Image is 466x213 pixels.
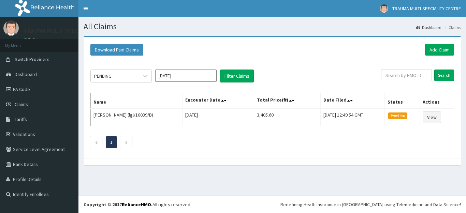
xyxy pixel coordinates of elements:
[91,108,183,126] td: [PERSON_NAME] (lgl/10039/B)
[15,101,28,107] span: Claims
[381,70,432,81] input: Search by HMO ID
[15,56,49,62] span: Switch Providers
[24,28,117,34] p: TRAUMA MULTI-SPECIALITY CENTRE
[95,139,98,145] a: Previous page
[15,116,27,122] span: Tariffs
[220,70,254,82] button: Filter Claims
[420,93,454,109] th: Actions
[24,37,40,42] a: Online
[423,111,441,123] a: View
[183,108,254,126] td: [DATE]
[321,93,385,109] th: Date Filed
[183,93,254,109] th: Encounter Date
[78,196,466,213] footer: All rights reserved.
[125,139,128,145] a: Next page
[254,108,321,126] td: 3,405.60
[380,4,388,13] img: User Image
[90,44,143,56] button: Download Paid Claims
[84,201,152,208] strong: Copyright © 2017 .
[91,93,183,109] th: Name
[94,73,112,79] div: PENDING
[321,108,385,126] td: [DATE] 12:49:54 GMT
[122,201,151,208] a: RelianceHMO
[84,22,461,31] h1: All Claims
[388,112,407,119] span: Pending
[442,25,461,30] li: Claims
[15,71,37,77] span: Dashboard
[385,93,420,109] th: Status
[3,20,19,36] img: User Image
[110,139,113,145] a: Page 1 is your current page
[254,93,321,109] th: Total Price(₦)
[392,5,461,12] span: TRAUMA MULTI-SPECIALITY CENTRE
[416,25,441,30] a: Dashboard
[425,44,454,56] a: Add Claim
[434,70,454,81] input: Search
[155,70,217,82] input: Select Month and Year
[280,201,461,208] div: Redefining Heath Insurance in [GEOGRAPHIC_DATA] using Telemedicine and Data Science!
